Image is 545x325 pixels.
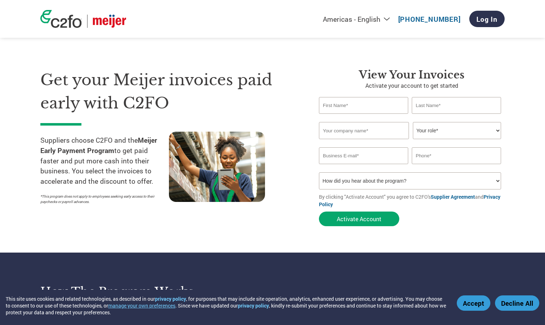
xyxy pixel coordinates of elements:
[457,295,490,311] button: Accept
[6,295,446,316] div: This site uses cookies and related technologies, as described in our , for purposes that may incl...
[413,122,501,139] select: Title/Role
[40,284,264,299] h3: How the program works
[431,193,475,200] a: Supplier Agreement
[40,194,162,204] p: *This program does not apply to employees seeking early access to their paychecks or payroll adva...
[319,115,408,119] div: Invalid first name or first name is too long
[319,193,505,208] p: By clicking "Activate Account" you agree to C2FO's and
[40,10,82,28] img: c2fo logo
[412,115,501,119] div: Invalid last name or last name is too long
[40,68,297,115] h1: Get your Meijer invoices paid early with C2FO
[319,193,500,208] a: Privacy Policy
[93,15,126,28] img: Meijer
[40,136,157,155] strong: Meijer Early Payment Program
[469,11,505,27] a: Log In
[108,302,175,309] button: manage your own preferences
[319,81,505,90] p: Activate your account to get started
[495,295,539,311] button: Decline All
[169,132,265,202] img: supply chain worker
[319,140,501,144] div: Invalid company name or company name is too long
[398,15,461,24] a: [PHONE_NUMBER]
[40,135,169,187] p: Suppliers choose C2FO and the to get paid faster and put more cash into their business. You selec...
[412,165,501,169] div: Inavlid Phone Number
[319,97,408,114] input: First Name*
[319,147,408,164] input: Invalid Email format
[319,212,399,226] button: Activate Account
[319,68,505,81] h3: View Your Invoices
[319,165,408,169] div: Inavlid Email Address
[319,122,409,139] input: Your company name*
[412,147,501,164] input: Phone*
[238,302,269,309] a: privacy policy
[155,295,186,302] a: privacy policy
[412,97,501,114] input: Last Name*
